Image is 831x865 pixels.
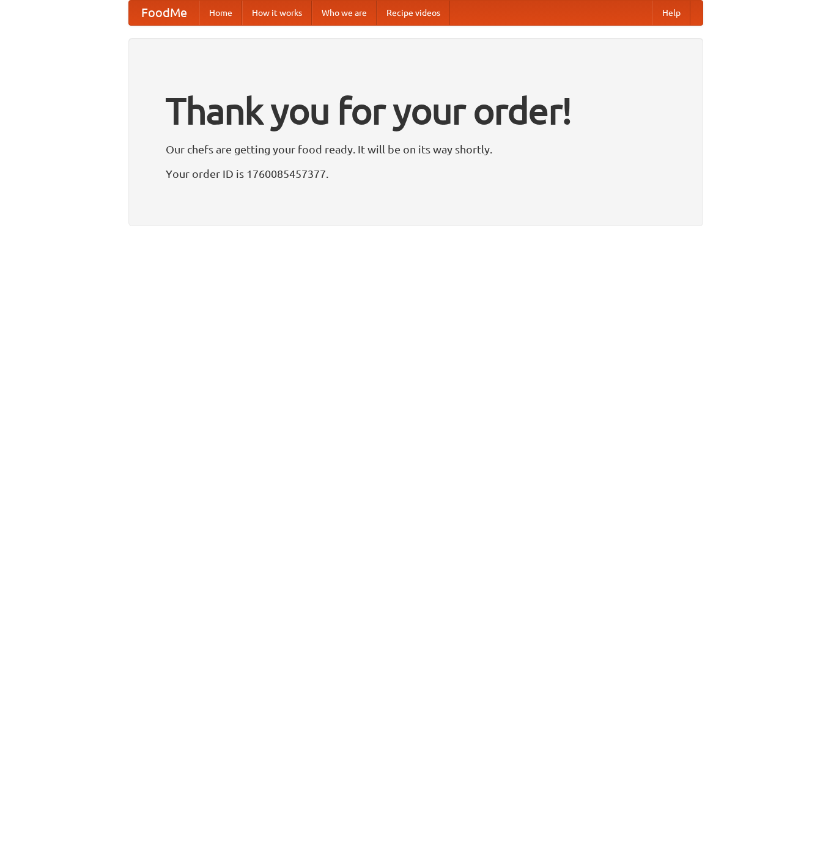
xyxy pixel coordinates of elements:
a: Home [199,1,242,25]
a: Recipe videos [377,1,450,25]
h1: Thank you for your order! [166,81,666,140]
a: Who we are [312,1,377,25]
a: How it works [242,1,312,25]
p: Your order ID is 1760085457377. [166,164,666,183]
a: FoodMe [129,1,199,25]
a: Help [652,1,690,25]
p: Our chefs are getting your food ready. It will be on its way shortly. [166,140,666,158]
